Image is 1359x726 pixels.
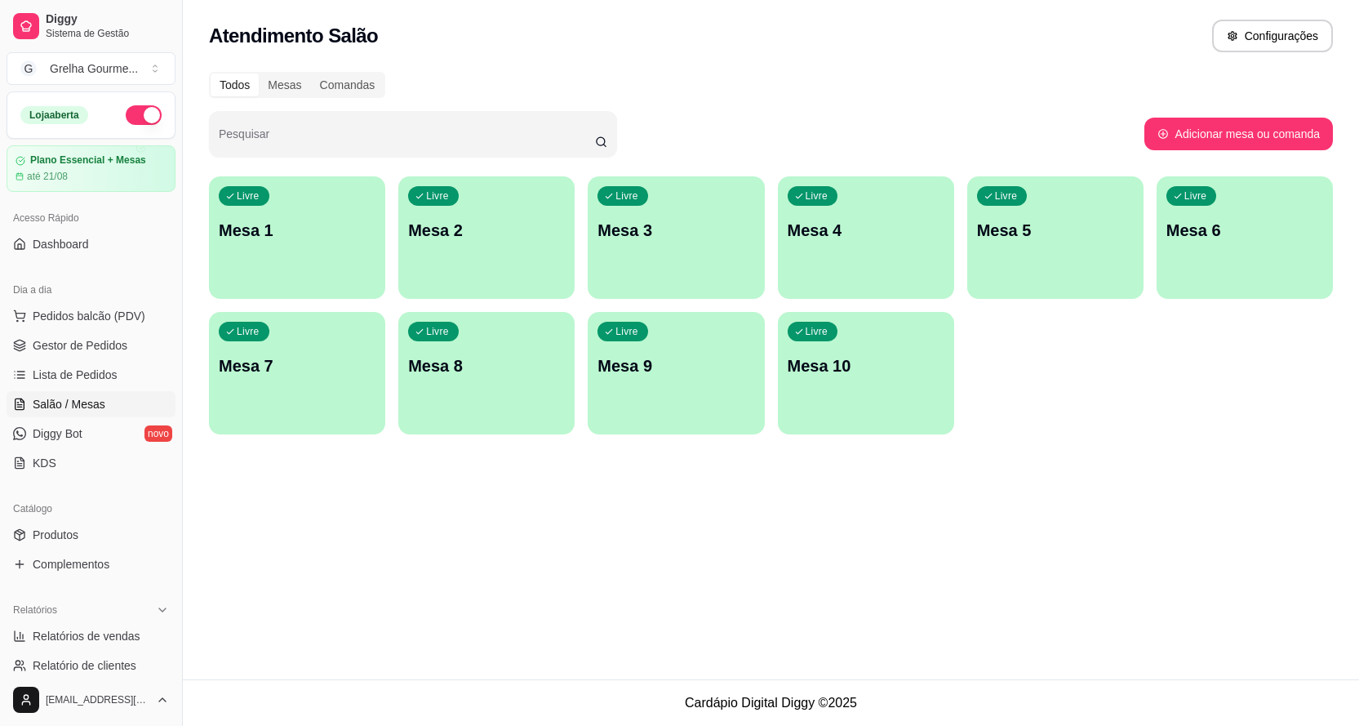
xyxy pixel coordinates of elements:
[211,73,259,96] div: Todos
[13,604,57,617] span: Relatórios
[209,23,378,49] h2: Atendimento Salão
[237,325,260,338] p: Livre
[7,277,175,303] div: Dia a dia
[408,219,565,242] p: Mesa 2
[50,60,138,77] div: Grelha Gourme ...
[219,354,375,377] p: Mesa 7
[33,657,136,674] span: Relatório de clientes
[46,27,169,40] span: Sistema de Gestão
[33,236,89,252] span: Dashboard
[20,106,88,124] div: Loja aberta
[30,154,146,167] article: Plano Essencial + Mesas
[7,450,175,476] a: KDS
[311,73,384,96] div: Comandas
[426,189,449,203] p: Livre
[1157,176,1333,299] button: LivreMesa 6
[7,205,175,231] div: Acesso Rápido
[7,7,175,46] a: DiggySistema de Gestão
[398,176,575,299] button: LivreMesa 2
[806,325,828,338] p: Livre
[7,496,175,522] div: Catálogo
[995,189,1018,203] p: Livre
[33,308,145,324] span: Pedidos balcão (PDV)
[806,189,828,203] p: Livre
[46,693,149,706] span: [EMAIL_ADDRESS][DOMAIN_NAME]
[33,337,127,354] span: Gestor de Pedidos
[597,219,754,242] p: Mesa 3
[7,522,175,548] a: Produtos
[33,425,82,442] span: Diggy Bot
[46,12,169,27] span: Diggy
[126,105,162,125] button: Alterar Status
[33,628,140,644] span: Relatórios de vendas
[33,556,109,572] span: Complementos
[597,354,754,377] p: Mesa 9
[398,312,575,434] button: LivreMesa 8
[977,219,1134,242] p: Mesa 5
[7,623,175,649] a: Relatórios de vendas
[7,391,175,417] a: Salão / Mesas
[7,332,175,359] a: Gestor de Pedidos
[778,176,954,299] button: LivreMesa 4
[588,312,764,434] button: LivreMesa 9
[33,396,105,412] span: Salão / Mesas
[209,312,385,434] button: LivreMesa 7
[7,421,175,447] a: Diggy Botnovo
[1212,20,1333,52] button: Configurações
[209,176,385,299] button: LivreMesa 1
[33,367,118,383] span: Lista de Pedidos
[27,170,68,183] article: até 21/08
[7,653,175,679] a: Relatório de clientes
[7,231,175,257] a: Dashboard
[20,60,37,77] span: G
[259,73,310,96] div: Mesas
[788,354,944,377] p: Mesa 10
[778,312,954,434] button: LivreMesa 10
[426,325,449,338] p: Livre
[788,219,944,242] p: Mesa 4
[219,219,375,242] p: Mesa 1
[7,145,175,192] a: Plano Essencial + Mesasaté 21/08
[7,52,175,85] button: Select a team
[7,362,175,388] a: Lista de Pedidos
[615,325,638,338] p: Livre
[1144,118,1333,150] button: Adicionar mesa ou comanda
[967,176,1144,299] button: LivreMesa 5
[7,551,175,577] a: Complementos
[219,132,595,149] input: Pesquisar
[7,303,175,329] button: Pedidos balcão (PDV)
[1184,189,1207,203] p: Livre
[588,176,764,299] button: LivreMesa 3
[615,189,638,203] p: Livre
[237,189,260,203] p: Livre
[183,679,1359,726] footer: Cardápio Digital Diggy © 2025
[33,455,56,471] span: KDS
[7,680,175,719] button: [EMAIL_ADDRESS][DOMAIN_NAME]
[408,354,565,377] p: Mesa 8
[1166,219,1323,242] p: Mesa 6
[33,527,78,543] span: Produtos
